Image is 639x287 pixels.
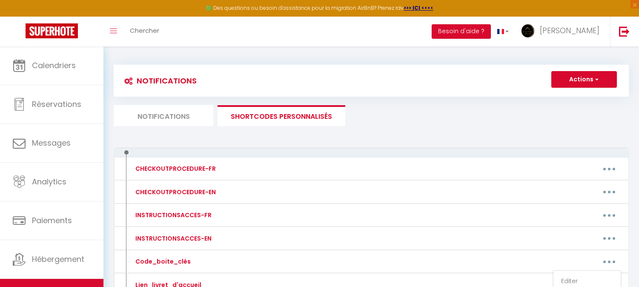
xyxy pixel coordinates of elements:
[432,24,491,39] button: Besoin d'aide ?
[551,71,617,88] button: Actions
[404,4,433,11] a: >>> ICI <<<<
[32,254,84,264] span: Hébergement
[26,23,78,38] img: Super Booking
[218,105,345,126] li: SHORTCODES PERSONNALISÉS
[515,17,610,46] a: ... [PERSON_NAME]
[32,99,81,109] span: Réservations
[619,26,630,37] img: logout
[130,26,159,35] span: Chercher
[32,176,66,187] span: Analytics
[133,164,216,173] div: CHECKOUTPROCEDURE-FR
[133,187,216,197] div: CHECKOUTPROCEDURE-EN
[123,17,166,46] a: Chercher
[133,234,212,243] div: INSTRUCTIONSACCES-EN
[114,105,213,126] li: Notifications
[133,257,191,266] div: Code_boite_clés
[32,60,76,71] span: Calendriers
[522,24,534,37] img: ...
[120,71,197,90] h3: Notifications
[540,25,599,36] span: [PERSON_NAME]
[32,138,71,148] span: Messages
[32,215,72,226] span: Paiements
[133,210,212,220] div: INSTRUCTIONSACCES-FR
